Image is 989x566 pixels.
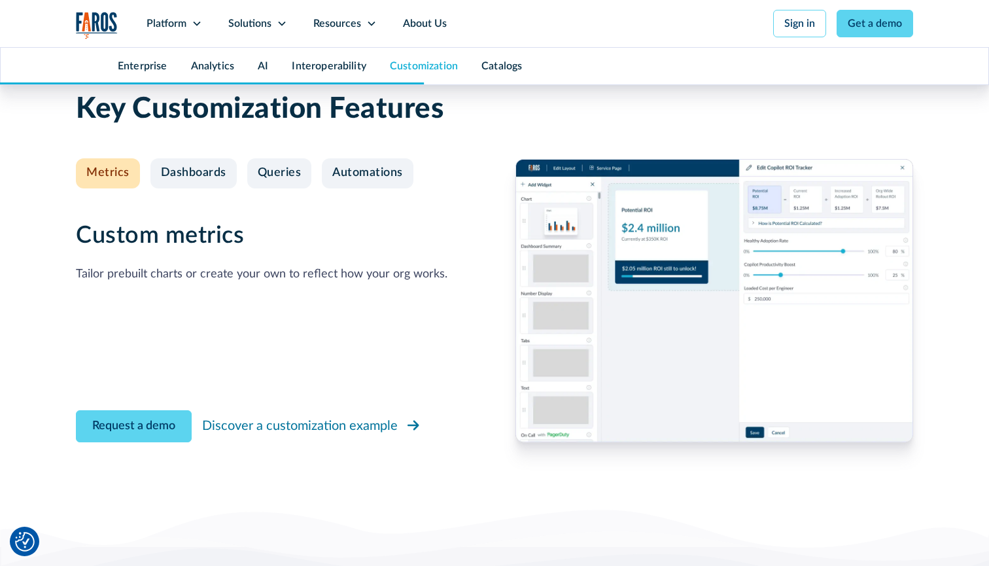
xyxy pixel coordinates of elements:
div: Automations [332,166,403,181]
div: Dashboards [161,166,226,181]
a: Discover a customization example [202,414,421,438]
a: Customization [390,61,458,71]
div: Metrics [86,166,130,181]
h2: Key Customization Features [76,92,913,127]
img: Logo of the analytics and reporting company Faros. [76,12,118,39]
div: Resources [313,16,361,31]
a: Catalogs [481,61,522,71]
button: Cookie Settings [15,532,35,552]
a: home [76,12,118,39]
img: Revisit consent button [15,532,35,552]
div: Platform [147,16,186,31]
div: Queries [258,166,302,181]
a: Get a demo [837,10,913,37]
a: AI [258,61,268,71]
div: Tailor prebuilt charts or create your own to reflect how your org works. [76,266,447,283]
div: Discover a customization example [202,416,398,436]
a: Sign in [773,10,826,37]
a: Interoperability [292,61,366,71]
a: Contact Modal [76,410,192,442]
h3: Custom metrics [76,222,447,250]
a: Analytics [191,61,234,71]
a: Enterprise [118,61,167,71]
div: Solutions [228,16,271,31]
